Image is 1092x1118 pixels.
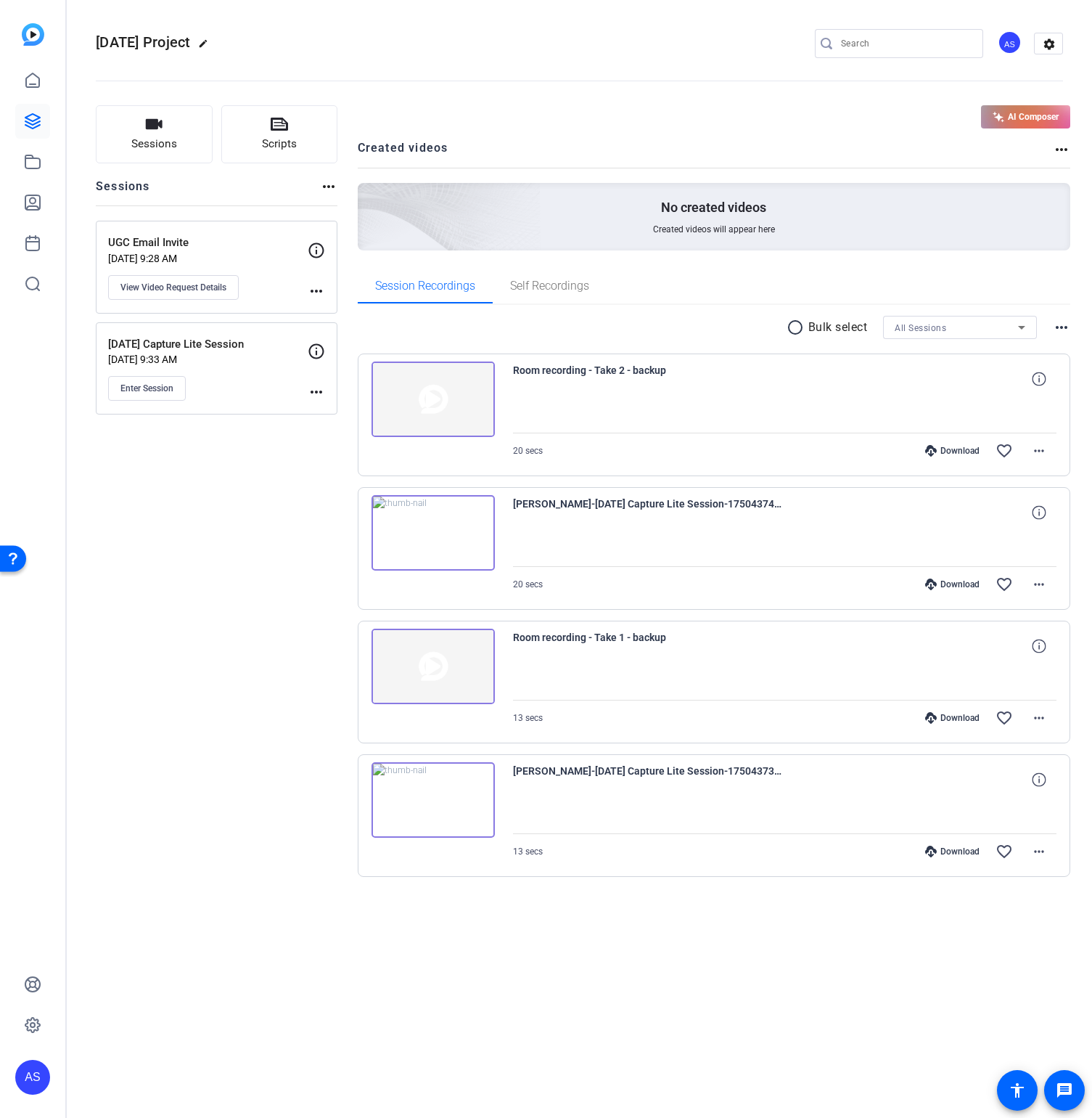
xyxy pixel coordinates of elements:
[1053,141,1070,158] mat-icon: more_horiz
[221,105,338,163] button: Scripts
[22,23,44,46] img: blue-gradient.svg
[918,579,987,590] div: Download
[120,383,173,394] span: Enter Session
[1009,1082,1026,1099] mat-icon: accessibility
[981,105,1070,128] button: AI Composer
[371,362,495,437] img: thumb-nail
[513,579,543,589] span: 20 secs
[371,629,495,704] img: thumb-nail
[513,762,781,797] span: [PERSON_NAME]-[DATE] Capture Lite Session-1750437322691-webcam
[1053,319,1070,336] mat-icon: more_horiz
[918,712,987,724] div: Download
[513,362,781,396] span: Room recording - Take 2 - backup
[918,445,987,457] div: Download
[1030,709,1048,727] mat-icon: more_horiz
[96,33,191,51] span: [DATE] Project
[513,846,543,857] span: 13 secs
[1056,1082,1073,1099] mat-icon: message
[371,495,495,571] img: thumb-nail
[998,30,1022,54] div: AS
[661,199,766,216] p: No created videos
[1030,442,1048,460] mat-icon: more_horiz
[995,843,1013,860] mat-icon: favorite_border
[1030,843,1048,860] mat-icon: more_horiz
[918,846,987,857] div: Download
[320,178,337,195] mat-icon: more_horiz
[995,442,1013,460] mat-icon: favorite_border
[510,280,589,292] span: Self Recordings
[15,1060,50,1095] div: AS
[995,576,1013,593] mat-icon: favorite_border
[513,495,781,530] span: [PERSON_NAME]-[DATE] Capture Lite Session-1750437498351-webcam
[198,38,215,56] mat-icon: edit
[108,275,239,300] button: View Video Request Details
[841,35,972,52] input: Search
[513,713,543,723] span: 13 secs
[108,376,186,401] button: Enter Session
[998,30,1023,56] ngx-avatar: Anna Scott
[108,234,308,251] p: UGC Email Invite
[513,629,781,664] span: Room recording - Take 1 - backup
[1035,33,1064,55] mat-icon: settings
[358,139,1054,168] h2: Created videos
[108,253,308,264] p: [DATE] 9:28 AM
[108,336,308,353] p: [DATE] Capture Lite Session
[96,178,150,205] h2: Sessions
[513,446,543,456] span: 20 secs
[895,323,946,333] span: All Sessions
[787,319,808,336] mat-icon: radio_button_unchecked
[308,282,325,300] mat-icon: more_horiz
[96,105,213,163] button: Sessions
[653,224,775,235] span: Created videos will appear here
[995,709,1013,727] mat-icon: favorite_border
[371,762,495,838] img: thumb-nail
[1030,576,1048,593] mat-icon: more_horiz
[262,136,297,152] span: Scripts
[308,383,325,401] mat-icon: more_horiz
[131,136,177,152] span: Sessions
[195,39,541,354] img: Creted videos background
[808,319,868,336] p: Bulk select
[108,354,308,365] p: [DATE] 9:33 AM
[120,282,226,293] span: View Video Request Details
[375,280,475,292] span: Session Recordings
